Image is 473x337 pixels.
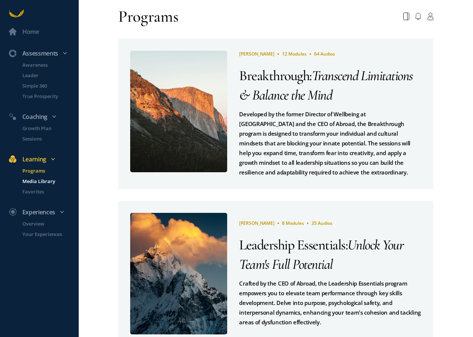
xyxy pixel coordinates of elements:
[239,220,275,226] span: [PERSON_NAME]
[22,230,77,238] p: Your Experiences
[239,66,422,105] div: :
[22,188,77,195] p: Favorites
[22,92,77,100] p: True Prosperity
[22,220,77,227] p: Overview
[239,236,345,253] span: Leadership Essentials
[22,72,77,79] p: Leader
[4,154,82,164] div: Learning
[282,51,307,57] span: 12 Modules
[22,61,77,69] p: Awareness
[22,177,77,185] p: Media Library
[13,82,79,89] a: Simple 360
[311,220,332,226] span: 35 Audios
[13,220,79,227] a: Overview
[22,125,77,132] p: Growth Plan
[239,51,275,57] span: [PERSON_NAME]
[239,278,422,327] div: Crafted by the CEO of Abroad, the Leadership Essentials program empowers you to elevate team perf...
[13,72,79,79] a: Leader
[4,112,82,122] div: Coaching
[22,82,77,89] p: Simple 360
[22,27,39,37] div: Home
[118,6,179,27] div: Programs
[13,177,79,185] a: Media Library
[239,67,413,104] span: Transcend Limitations & Balance the Mind
[13,188,79,195] a: Favorites
[314,51,335,57] span: 64 Audios
[239,235,422,274] div: :
[239,109,422,177] div: Developed by the former Director of Wellbeing at [GEOGRAPHIC_DATA] and the CEO of Abroad, the Bre...
[4,207,82,217] div: Experiences
[4,48,82,58] div: Assessments
[282,220,304,226] span: 8 Modules
[13,92,79,100] a: True Prosperity
[13,167,79,174] a: Programs
[13,125,79,132] a: Growth Plan
[13,61,79,69] a: Awareness
[22,135,77,142] p: Sessions
[13,230,79,238] a: Your Experiences
[239,67,309,84] span: Breakthrough
[13,135,79,142] a: Sessions
[22,167,77,174] p: Programs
